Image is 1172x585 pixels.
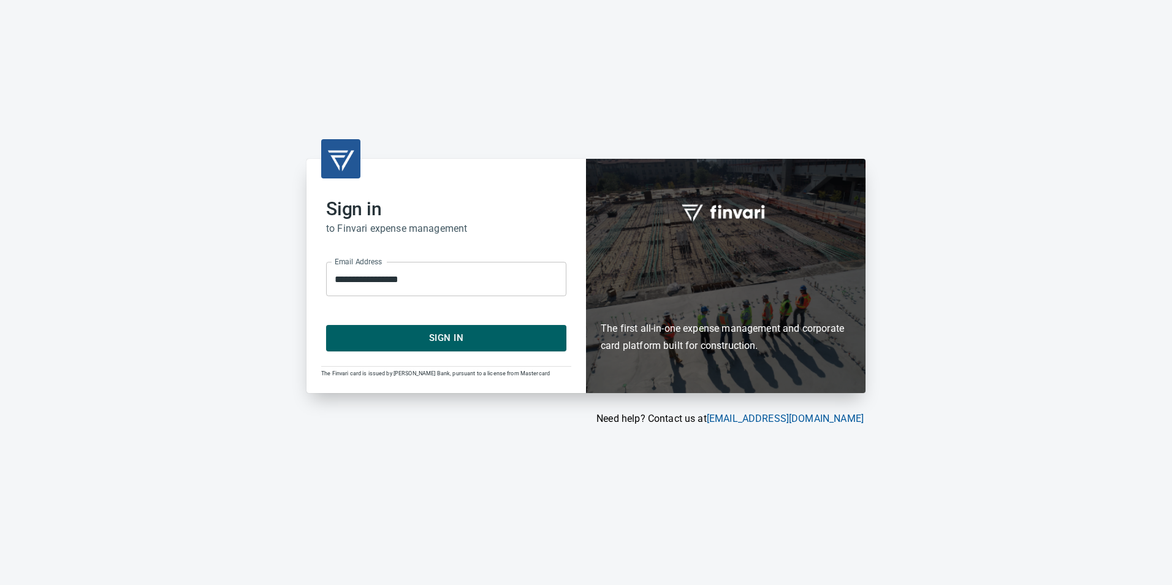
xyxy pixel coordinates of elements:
button: Sign In [326,325,566,351]
h6: The first all-in-one expense management and corporate card platform built for construction. [601,249,851,354]
h2: Sign in [326,198,566,220]
p: Need help? Contact us at [306,411,864,426]
div: Finvari [586,159,866,392]
a: [EMAIL_ADDRESS][DOMAIN_NAME] [707,413,864,424]
span: The Finvari card is issued by [PERSON_NAME] Bank, pursuant to a license from Mastercard [321,370,550,377]
img: transparent_logo.png [326,144,356,174]
span: Sign In [340,330,553,346]
img: fullword_logo_white.png [680,197,772,226]
h6: to Finvari expense management [326,220,566,237]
